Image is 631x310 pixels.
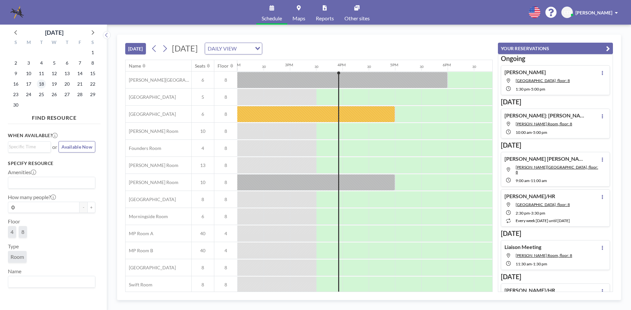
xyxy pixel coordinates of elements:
[214,94,237,100] span: 8
[75,58,84,68] span: Friday, November 7, 2025
[24,90,33,99] span: Monday, November 24, 2025
[8,243,19,250] label: Type
[533,261,547,266] span: 1:30 PM
[575,10,612,15] span: [PERSON_NAME]
[22,39,35,47] div: M
[125,43,146,54] button: [DATE]
[86,39,99,47] div: S
[501,273,610,281] h3: [DATE]
[192,162,214,168] span: 13
[126,77,191,83] span: [PERSON_NAME][GEOGRAPHIC_DATA]
[516,78,570,83] span: Buckhead Room, floor: 8
[73,39,86,47] div: F
[516,253,572,258] span: Hiers Room, floor: 8
[62,79,72,89] span: Thursday, November 20, 2025
[214,282,237,288] span: 8
[214,111,237,117] span: 8
[214,265,237,271] span: 8
[58,141,95,153] button: Available Now
[37,69,46,78] span: Tuesday, November 11, 2025
[504,155,587,162] h4: [PERSON_NAME] [PERSON_NAME]: Interview
[192,282,214,288] span: 8
[35,39,48,47] div: T
[10,39,22,47] div: S
[11,58,20,68] span: Sunday, November 2, 2025
[214,162,237,168] span: 8
[88,79,97,89] span: Saturday, November 22, 2025
[498,43,613,54] button: YOUR RESERVATIONS
[60,39,73,47] div: T
[192,94,214,100] span: 5
[11,69,20,78] span: Sunday, November 9, 2025
[172,43,198,53] span: [DATE]
[501,141,610,149] h3: [DATE]
[532,261,533,266] span: -
[75,69,84,78] span: Friday, November 14, 2025
[529,178,531,183] span: -
[214,214,237,219] span: 8
[126,231,153,237] span: MP Room A
[126,196,176,202] span: [GEOGRAPHIC_DATA]
[62,69,72,78] span: Thursday, November 13, 2025
[205,43,262,54] div: Search for option
[504,287,555,294] h4: [PERSON_NAME]/HR
[88,69,97,78] span: Saturday, November 15, 2025
[75,79,84,89] span: Friday, November 21, 2025
[344,16,370,21] span: Other sites
[501,98,610,106] h3: [DATE]
[8,169,36,176] label: Amenities
[192,128,214,134] span: 10
[50,79,59,89] span: Wednesday, November 19, 2025
[195,63,205,69] div: Seats
[62,90,72,99] span: Thursday, November 27, 2025
[126,282,152,288] span: Swift Room
[11,79,20,89] span: Sunday, November 16, 2025
[516,218,570,223] span: every week [DATE] until [DATE]
[52,144,57,150] span: or
[126,214,168,219] span: Morningside Room
[530,87,531,92] span: -
[8,177,95,188] div: Search for option
[516,87,530,92] span: 1:30 PM
[8,112,101,121] h4: FIND RESOURCE
[50,90,59,99] span: Wednesday, November 26, 2025
[531,211,545,216] span: 3:30 PM
[530,211,531,216] span: -
[262,65,266,69] div: 30
[367,65,371,69] div: 30
[11,6,24,19] img: organization-logo
[126,94,176,100] span: [GEOGRAPHIC_DATA]
[11,229,13,235] span: 4
[126,248,153,254] span: MP Room B
[126,265,176,271] span: [GEOGRAPHIC_DATA]
[24,58,33,68] span: Monday, November 3, 2025
[338,62,346,67] div: 4PM
[11,100,20,110] span: Sunday, November 30, 2025
[61,144,92,150] span: Available Now
[214,231,237,237] span: 4
[11,254,24,260] span: Room
[214,248,237,254] span: 4
[126,111,176,117] span: [GEOGRAPHIC_DATA]
[48,39,61,47] div: W
[8,268,21,275] label: Name
[8,218,20,225] label: Floor
[214,77,237,83] span: 8
[126,145,161,151] span: Founders Room
[516,121,572,126] span: Hiers Room, floor: 8
[214,145,237,151] span: 8
[516,165,598,175] span: Ansley Room, floor: 8
[501,54,610,63] h3: Ongoing
[531,87,545,92] span: 5:00 PM
[504,69,546,75] h4: [PERSON_NAME]
[192,111,214,117] span: 6
[88,58,97,68] span: Saturday, November 8, 2025
[11,90,20,99] span: Sunday, November 23, 2025
[8,160,95,166] h3: Specify resource
[501,229,610,238] h3: [DATE]
[45,28,63,37] div: [DATE]
[472,65,476,69] div: 30
[24,79,33,89] span: Monday, November 17, 2025
[531,178,547,183] span: 11:00 AM
[516,211,530,216] span: 2:30 PM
